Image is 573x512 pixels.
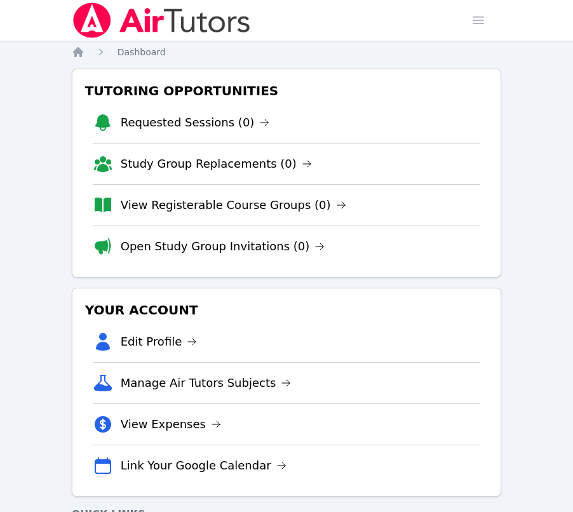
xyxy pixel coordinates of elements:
[72,46,502,58] nav: Breadcrumb
[121,457,286,475] a: Link Your Google Calendar
[121,333,198,351] a: Edit Profile
[83,299,491,321] h3: Your Account
[83,79,491,102] h3: Tutoring Opportunities
[121,415,221,433] a: View Expenses
[118,46,166,58] a: Dashboard
[121,114,270,131] a: Requested Sessions (0)
[121,374,292,392] a: Manage Air Tutors Subjects
[72,3,252,38] img: Air Tutors
[121,238,325,255] a: Open Study Group Invitations (0)
[121,196,346,214] a: View Registerable Course Groups (0)
[121,155,312,173] a: Study Group Replacements (0)
[118,47,166,57] span: Dashboard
